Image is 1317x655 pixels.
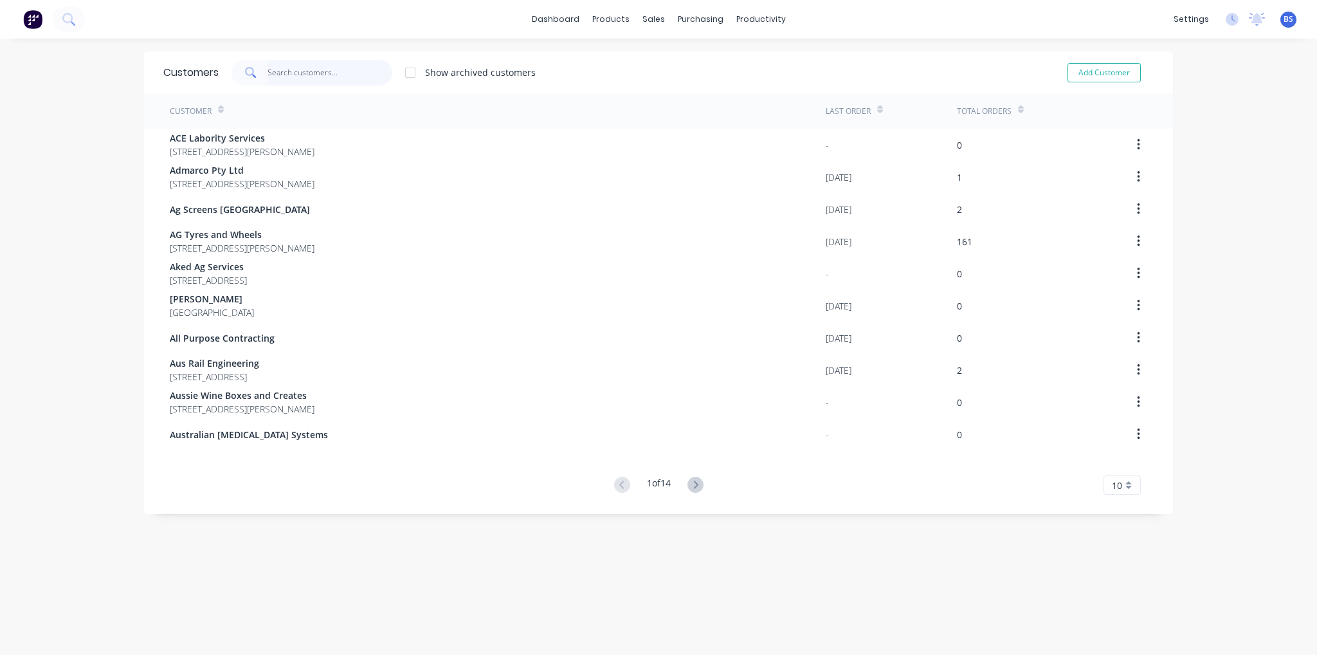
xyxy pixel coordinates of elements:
span: AG Tyres and Wheels [170,228,314,241]
div: [DATE] [826,203,851,216]
div: 0 [957,267,962,281]
input: Search customers... [268,60,393,86]
span: [STREET_ADDRESS] [170,370,259,383]
span: [STREET_ADDRESS][PERSON_NAME] [170,241,314,255]
div: purchasing [671,10,730,29]
div: [DATE] [826,235,851,248]
div: sales [636,10,671,29]
span: Aked Ag Services [170,260,247,273]
div: [DATE] [826,331,851,345]
div: 2 [957,364,962,377]
span: [PERSON_NAME] [170,292,254,306]
div: [DATE] [826,299,851,313]
span: Ag Screens [GEOGRAPHIC_DATA] [170,203,310,216]
div: productivity [730,10,792,29]
div: Total Orders [957,106,1012,117]
div: - [826,267,829,281]
span: BS [1284,14,1293,25]
span: Aus Rail Engineering [170,356,259,370]
span: Admarco Pty Ltd [170,163,314,177]
div: - [826,138,829,152]
span: ACE Labority Services [170,131,314,145]
div: 0 [957,299,962,313]
span: [STREET_ADDRESS][PERSON_NAME] [170,402,314,416]
div: [DATE] [826,364,851,377]
span: Aussie Wine Boxes and Creates [170,389,314,402]
a: dashboard [525,10,586,29]
button: Add Customer [1067,63,1141,82]
div: 161 [957,235,972,248]
div: - [826,396,829,409]
div: Show archived customers [425,66,536,79]
span: All Purpose Contracting [170,331,275,345]
div: Last Order [826,106,871,117]
div: settings [1167,10,1215,29]
span: 10 [1112,479,1122,492]
span: Australian [MEDICAL_DATA] Systems [170,428,328,441]
div: 1 [957,171,962,184]
span: [STREET_ADDRESS] [170,273,247,287]
div: - [826,428,829,441]
div: 0 [957,396,962,409]
span: [STREET_ADDRESS][PERSON_NAME] [170,177,314,190]
div: 0 [957,331,962,345]
div: Customer [170,106,212,117]
div: 1 of 14 [647,476,671,495]
div: 2 [957,203,962,216]
div: 0 [957,428,962,441]
img: Factory [23,10,42,29]
div: 0 [957,138,962,152]
span: [STREET_ADDRESS][PERSON_NAME] [170,145,314,158]
div: [DATE] [826,171,851,184]
div: Customers [163,65,219,80]
span: [GEOGRAPHIC_DATA] [170,306,254,319]
div: products [586,10,636,29]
